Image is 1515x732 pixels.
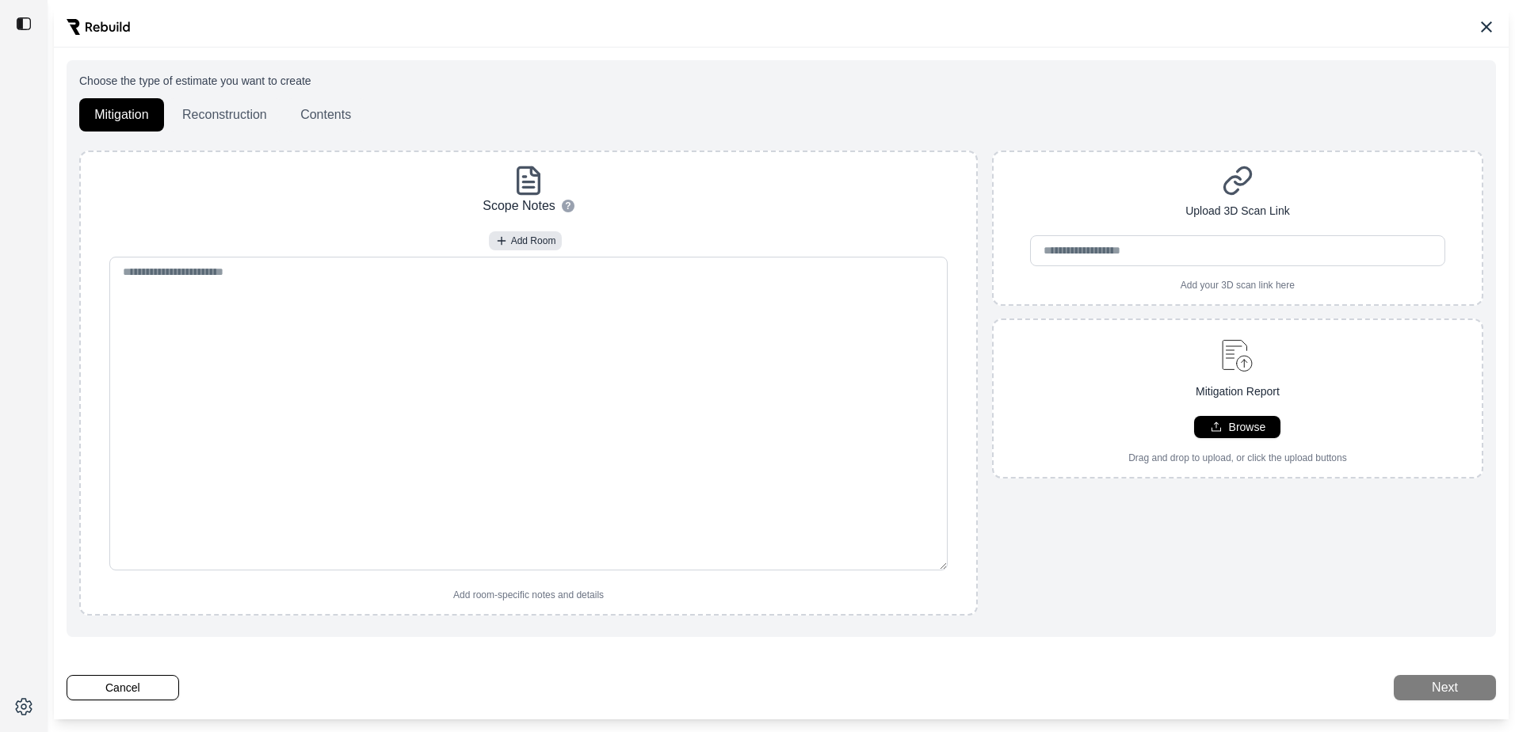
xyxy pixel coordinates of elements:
p: Upload 3D Scan Link [1185,203,1290,219]
button: Contents [285,98,366,132]
p: Add room-specific notes and details [453,589,604,601]
button: Mitigation [79,98,164,132]
p: Add your 3D scan link here [1181,279,1295,292]
p: Scope Notes [483,196,555,215]
button: Reconstruction [167,98,282,132]
span: ? [565,200,571,212]
button: Browse [1194,416,1280,438]
button: Cancel [67,675,179,700]
img: Rebuild [67,19,130,35]
img: toggle sidebar [16,16,32,32]
img: upload-document.svg [1215,333,1260,377]
span: Add Room [511,234,556,247]
p: Choose the type of estimate you want to create [79,73,1483,89]
p: Browse [1229,419,1266,435]
button: Add Room [489,231,563,250]
p: Drag and drop to upload, or click the upload buttons [1128,452,1347,464]
p: Mitigation Report [1196,383,1280,400]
